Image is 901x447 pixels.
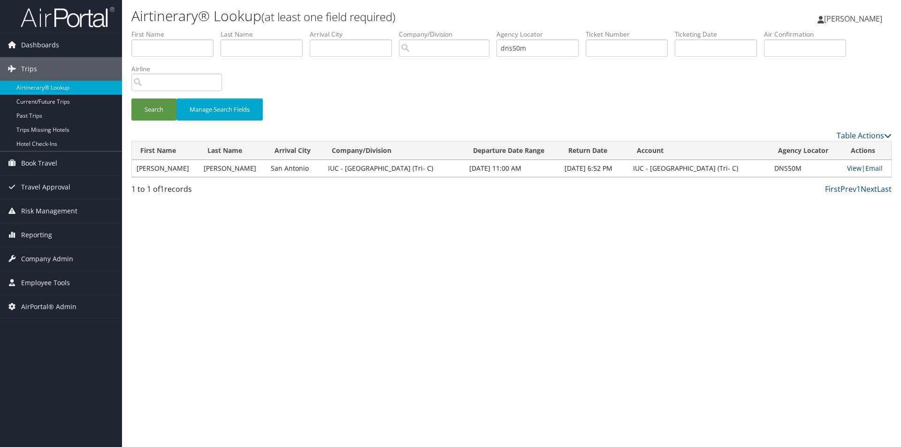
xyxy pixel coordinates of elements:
[176,98,263,121] button: Manage Search Fields
[496,30,586,39] label: Agency Locator
[770,160,842,177] td: DNS50M
[160,184,164,194] span: 1
[266,160,323,177] td: San Antonio
[131,64,229,74] label: Airline
[261,9,396,24] small: (at least one field required)
[131,30,221,39] label: First Name
[837,130,892,141] a: Table Actions
[21,33,59,57] span: Dashboards
[21,57,37,81] span: Trips
[825,184,840,194] a: First
[560,160,628,177] td: [DATE] 6:52 PM
[266,142,323,160] th: Arrival City: activate to sort column ascending
[323,142,465,160] th: Company/Division
[132,142,199,160] th: First Name: activate to sort column ascending
[842,160,891,177] td: |
[21,199,77,223] span: Risk Management
[560,142,628,160] th: Return Date: activate to sort column ascending
[199,160,266,177] td: [PERSON_NAME]
[764,30,853,39] label: Air Confirmation
[675,30,764,39] label: Ticketing Date
[131,6,638,26] h1: Airtinerary® Lookup
[399,30,496,39] label: Company/Division
[847,164,862,173] a: View
[131,183,311,199] div: 1 to 1 of records
[199,142,266,160] th: Last Name: activate to sort column ascending
[21,271,70,295] span: Employee Tools
[21,175,70,199] span: Travel Approval
[586,30,675,39] label: Ticket Number
[465,160,560,177] td: [DATE] 11:00 AM
[21,295,76,318] span: AirPortal® Admin
[21,152,57,175] span: Book Travel
[465,142,560,160] th: Departure Date Range: activate to sort column ascending
[628,142,770,160] th: Account: activate to sort column ascending
[310,30,399,39] label: Arrival City
[770,142,842,160] th: Agency Locator: activate to sort column ascending
[840,184,856,194] a: Prev
[877,184,892,194] a: Last
[21,6,115,28] img: airportal-logo.png
[842,142,891,160] th: Actions
[824,14,882,24] span: [PERSON_NAME]
[21,223,52,247] span: Reporting
[132,160,199,177] td: [PERSON_NAME]
[21,247,73,271] span: Company Admin
[323,160,465,177] td: IUC - [GEOGRAPHIC_DATA] (Tri- C)
[817,5,892,33] a: [PERSON_NAME]
[221,30,310,39] label: Last Name
[628,160,770,177] td: IUC - [GEOGRAPHIC_DATA] (Tri- C)
[865,164,883,173] a: Email
[861,184,877,194] a: Next
[131,98,176,121] button: Search
[856,184,861,194] a: 1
